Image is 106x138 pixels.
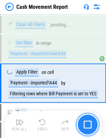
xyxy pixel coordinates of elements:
div: Set filter [15,39,33,47]
div: Cash Movement Report [16,4,68,10]
div: 'Payment - imported'!A44:K49 [9,50,67,58]
div: Clear All Filters [15,21,46,29]
div: on cell [42,70,54,75]
img: Back [5,3,14,11]
img: Support [84,4,89,9]
div: pending... [32,110,51,115]
div: Copy [15,108,27,116]
div: 'Payment - imported'!A44 [9,79,58,87]
div: pending... [50,22,70,27]
div: by [61,81,65,86]
div: Apply Filter [15,68,39,76]
div: range [41,41,51,46]
div: Filtering rows where Bill Payment is set to YES [9,90,98,98]
img: Settings menu [92,3,101,11]
img: Main button [84,120,92,129]
div: in [36,41,40,46]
